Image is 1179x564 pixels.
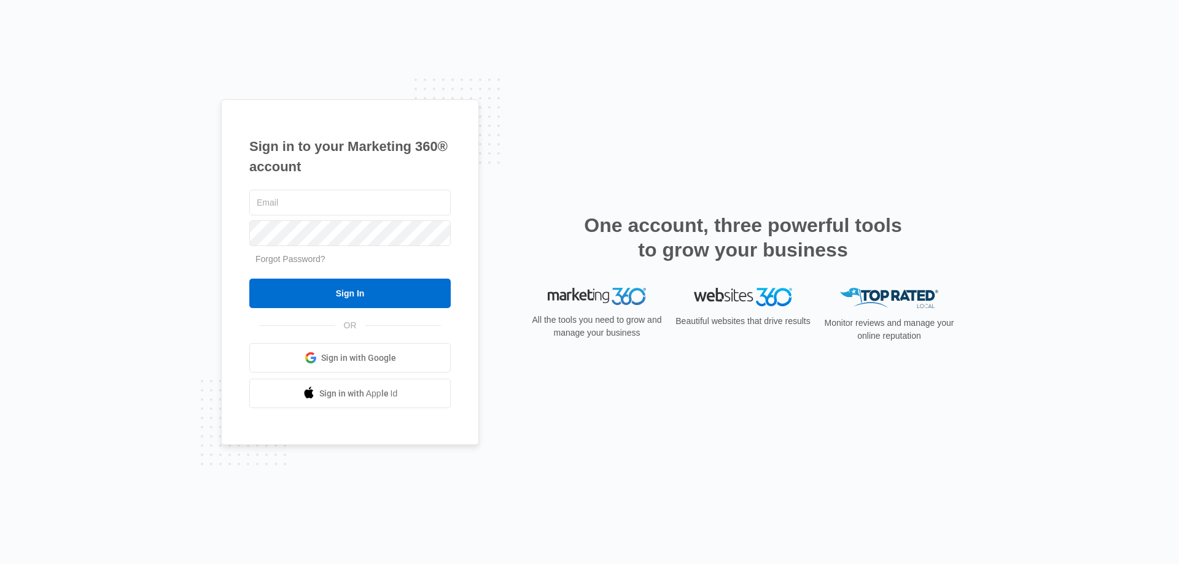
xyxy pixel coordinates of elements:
[249,279,451,308] input: Sign In
[820,317,958,342] p: Monitor reviews and manage your online reputation
[840,288,938,308] img: Top Rated Local
[674,315,812,328] p: Beautiful websites that drive results
[249,190,451,215] input: Email
[249,379,451,408] a: Sign in with Apple Id
[249,343,451,373] a: Sign in with Google
[548,288,646,305] img: Marketing 360
[255,254,325,264] a: Forgot Password?
[528,314,666,339] p: All the tools you need to grow and manage your business
[335,319,365,332] span: OR
[580,213,906,262] h2: One account, three powerful tools to grow your business
[321,352,396,365] span: Sign in with Google
[694,288,792,306] img: Websites 360
[249,136,451,177] h1: Sign in to your Marketing 360® account
[319,387,398,400] span: Sign in with Apple Id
